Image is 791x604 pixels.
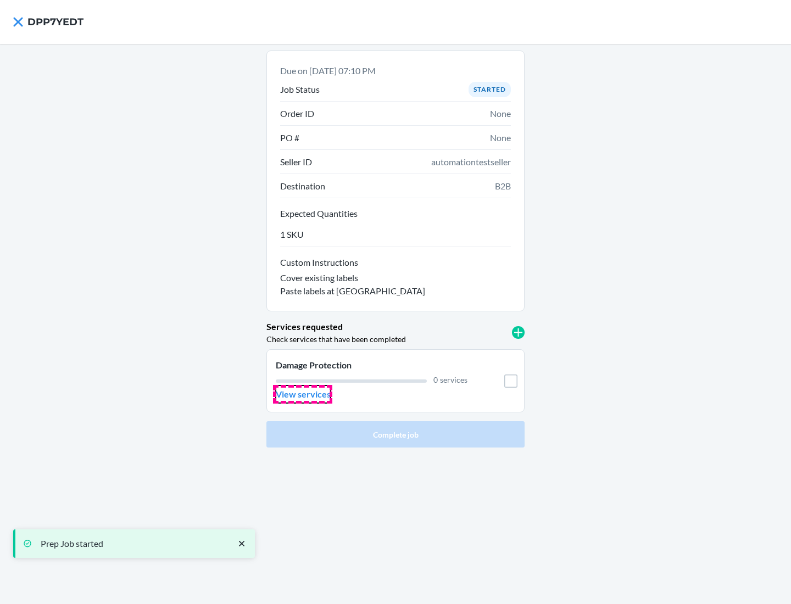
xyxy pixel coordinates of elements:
p: View services [276,388,331,401]
p: Job Status [280,83,320,96]
p: Damage Protection [276,359,467,372]
span: services [440,375,467,384]
span: automationtestseller [431,155,511,169]
p: Services requested [266,320,343,333]
p: Check services that have been completed [266,333,406,345]
p: Expected Quantities [280,207,511,220]
p: Due on [DATE] 07:10 PM [280,64,511,77]
p: Seller ID [280,155,312,169]
button: Complete job [266,421,525,448]
button: Expected Quantities [280,207,511,222]
p: Cover existing labels [280,271,358,284]
button: View services [276,385,331,403]
span: None [490,131,511,144]
span: B2B [495,180,511,193]
p: Order ID [280,107,314,120]
p: 1 SKU [280,228,304,241]
p: Custom Instructions [280,256,511,269]
p: Destination [280,180,325,193]
p: PO # [280,131,299,144]
p: Paste labels at [GEOGRAPHIC_DATA] [280,284,425,298]
svg: close toast [236,538,247,549]
span: 0 [433,375,438,384]
div: Started [469,82,511,97]
button: Custom Instructions [280,256,511,271]
span: None [490,107,511,120]
h4: DPP7YEDT [27,15,83,29]
p: Prep Job started [41,538,225,549]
